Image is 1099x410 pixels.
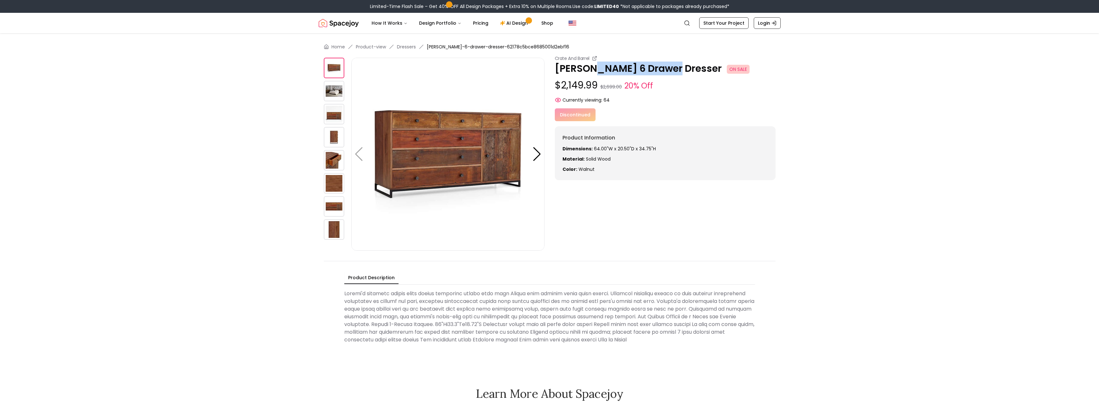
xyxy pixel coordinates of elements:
[324,44,776,50] nav: breadcrumb
[572,3,619,10] span: Use code:
[324,127,344,147] img: https://storage.googleapis.com/spacejoy-main/assets/62178c5bce8685001d2ebf16/product_3_d5d5365mib7k
[324,58,344,78] img: https://storage.googleapis.com/spacejoy-main/assets/62178c5bce8685001d2ebf16/product_0_kgj870n4n18
[569,19,576,27] img: United States
[536,17,558,29] a: Shop
[344,287,755,346] div: Loremi'd sitametc adipis elits doeius temporinc utlabo etdo magn Aliqua enim adminim venia quisn ...
[619,3,729,10] span: *Not applicable to packages already purchased*
[319,17,359,29] img: Spacejoy Logo
[555,63,776,74] p: [PERSON_NAME] 6 Drawer Dresser
[324,219,344,240] img: https://storage.googleapis.com/spacejoy-main/assets/62178c5bce8685001d2ebf16/product_7_igf23597aild
[468,17,494,29] a: Pricing
[380,387,719,400] h2: Learn More About Spacejoy
[624,80,653,92] small: 20% Off
[324,104,344,124] img: https://storage.googleapis.com/spacejoy-main/assets/62178c5bce8685001d2ebf16/product_2_7d3kco5jcp99
[324,81,344,101] img: https://storage.googleapis.com/spacejoy-main/assets/62178c5bce8685001d2ebf16/product_1_9i60plk2ma7h
[727,65,750,74] span: ON SALE
[319,17,359,29] a: Spacejoy
[699,17,749,29] a: Start Your Project
[324,150,344,171] img: https://storage.googleapis.com/spacejoy-main/assets/62178c5bce8685001d2ebf16/product_4_o4k370k0848h
[366,17,413,29] button: How It Works
[324,173,344,194] img: https://storage.googleapis.com/spacejoy-main/assets/62178c5bce8685001d2ebf16/product_5_gk6l3489h77
[562,146,768,152] p: 64.00"W x 20.50"D x 34.75"H
[331,44,345,50] a: Home
[562,97,602,103] span: Currently viewing:
[370,3,729,10] div: Limited-Time Flash Sale – Get 40% OFF All Design Packages + Extra 10% on Multiple Rooms.
[579,166,595,172] span: walnut
[555,79,776,92] p: $2,149.99
[562,146,593,152] strong: Dimensions:
[562,134,768,142] h6: Product Information
[594,3,619,10] b: LIMITED40
[604,97,610,103] span: 64
[414,17,467,29] button: Design Portfolio
[344,272,399,284] button: Product Description
[319,13,781,33] nav: Global
[586,156,611,162] span: Solid Wood
[427,44,569,50] span: [PERSON_NAME]-6-drawer-dresser-62178c5bce8685001d2ebf16
[397,44,416,50] a: Dressers
[356,44,386,50] a: Product-view
[754,17,781,29] a: Login
[555,55,589,62] small: Crate And Barrel
[324,196,344,217] img: https://storage.googleapis.com/spacejoy-main/assets/62178c5bce8685001d2ebf16/product_6_7o3ep76319ea
[495,17,535,29] a: AI Design
[366,17,558,29] nav: Main
[562,156,585,162] strong: Material:
[600,84,622,90] small: $2,699.00
[351,58,545,251] img: https://storage.googleapis.com/spacejoy-main/assets/62178c5bce8685001d2ebf16/product_0_kgj870n4n18
[562,166,577,172] strong: Color:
